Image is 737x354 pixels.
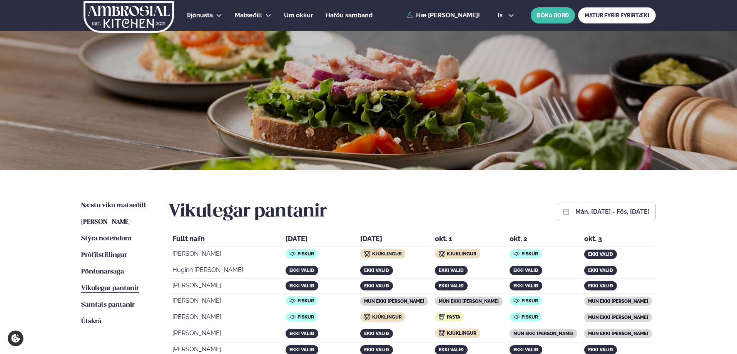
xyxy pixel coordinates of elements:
th: okt. 2 [506,233,580,247]
span: ekki valið [588,252,613,257]
span: Fiskur [297,298,314,304]
span: ekki valið [439,268,464,273]
span: mun ekki [PERSON_NAME] [513,331,573,336]
img: icon img [513,314,520,320]
span: [PERSON_NAME] [81,219,130,225]
td: [PERSON_NAME] [169,327,282,342]
button: is [491,12,520,18]
td: [PERSON_NAME] [169,311,282,326]
th: okt. 3 [581,233,655,247]
span: Fiskur [521,251,538,257]
th: okt. 1 [432,233,506,247]
span: ekki valið [289,268,314,273]
span: ekki valið [513,268,538,273]
span: ekki valið [289,283,314,289]
td: Huginn [PERSON_NAME] [169,264,282,279]
a: Hafðu samband [326,11,373,20]
span: ekki valið [513,347,538,352]
span: Pasta [447,314,460,320]
th: [DATE] [282,233,356,247]
img: icon img [289,251,296,257]
img: icon img [439,330,445,336]
a: Prófílstillingar [81,251,127,260]
a: Vikulegar pantanir [81,284,139,293]
span: Kjúklingur [447,331,476,336]
button: mán, [DATE] - fös, [DATE] [575,209,650,215]
img: icon img [513,251,520,257]
span: Næstu viku matseðill [81,202,146,209]
span: ekki valið [588,268,613,273]
img: icon img [289,298,296,304]
a: Um okkur [284,11,313,20]
button: BÓKA BORÐ [531,7,575,23]
td: [PERSON_NAME] [169,279,282,294]
span: Samtals pantanir [81,302,135,308]
span: ekki valið [588,347,613,352]
img: icon img [364,251,370,257]
span: Prófílstillingar [81,252,127,258]
a: Samtals pantanir [81,300,135,310]
span: ekki valið [289,347,314,352]
span: Vikulegar pantanir [81,285,139,292]
span: mun ekki [PERSON_NAME] [364,299,424,304]
a: Matseðill [235,11,262,20]
img: icon img [364,314,370,320]
span: Þjónusta [187,12,213,19]
span: ekki valið [364,331,389,336]
span: ekki valið [439,347,464,352]
td: [PERSON_NAME] [169,295,282,310]
span: Pöntunarsaga [81,268,124,275]
span: Fiskur [297,314,314,320]
span: is [498,12,505,18]
span: Útskrá [81,318,101,325]
span: Matseðill [235,12,262,19]
span: mun ekki [PERSON_NAME] [588,299,648,304]
a: Cookie settings [8,331,23,346]
img: icon img [439,251,445,257]
a: Pöntunarsaga [81,267,124,277]
a: Útskrá [81,317,101,326]
span: ekki valið [513,283,538,289]
span: Kjúklingur [372,314,402,320]
span: Fiskur [297,251,314,257]
a: MATUR FYRIR FYRIRTÆKI [578,7,656,23]
span: Stýra notendum [81,235,132,242]
img: icon img [513,298,520,304]
th: Fullt nafn [169,233,282,247]
span: mun ekki [PERSON_NAME] [588,331,648,336]
span: Fiskur [521,298,538,304]
span: ekki valið [364,347,389,352]
span: mun ekki [PERSON_NAME] [439,299,499,304]
span: ekki valið [289,331,314,336]
span: Fiskur [521,314,538,320]
span: Kjúklingur [372,251,402,257]
span: Kjúklingur [447,251,476,257]
img: logo [83,1,175,33]
span: ekki valið [364,283,389,289]
th: [DATE] [357,233,431,247]
span: ekki valið [439,283,464,289]
td: [PERSON_NAME] [169,248,282,263]
h2: Vikulegar pantanir [169,201,327,223]
a: Stýra notendum [81,234,132,243]
a: Hæ [PERSON_NAME]! [407,12,480,19]
span: Um okkur [284,12,313,19]
a: Næstu viku matseðill [81,201,146,210]
span: Hafðu samband [326,12,373,19]
a: [PERSON_NAME] [81,218,130,227]
img: icon img [289,314,296,320]
a: Þjónusta [187,11,213,20]
img: icon img [439,314,445,320]
span: ekki valið [364,268,389,273]
span: ekki valið [588,283,613,289]
span: mun ekki [PERSON_NAME] [588,315,648,320]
